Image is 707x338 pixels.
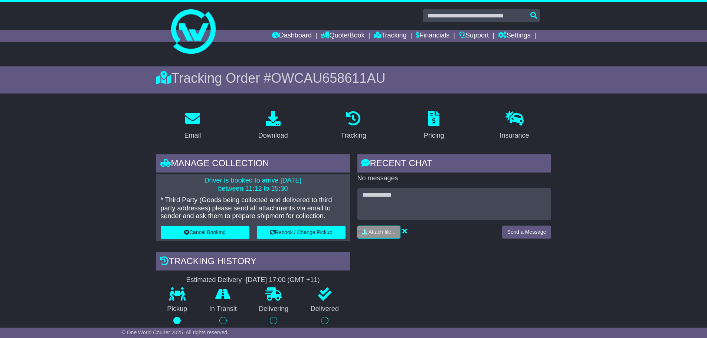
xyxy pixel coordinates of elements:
[336,108,371,143] a: Tracking
[495,108,534,143] a: Insurance
[502,226,551,239] button: Send a Message
[184,131,201,141] div: Email
[498,30,531,42] a: Settings
[156,305,199,313] p: Pickup
[257,226,346,239] button: Rebook / Change Pickup
[156,252,350,272] div: Tracking history
[300,305,350,313] p: Delivered
[424,131,444,141] div: Pricing
[258,131,288,141] div: Download
[459,30,489,42] a: Support
[179,108,206,143] a: Email
[122,329,229,335] span: © One World Courier 2025. All rights reserved.
[341,131,366,141] div: Tracking
[161,196,346,220] p: * Third Party (Goods being collected and delivered to third party addresses) please send all atta...
[357,174,551,183] p: No messages
[248,305,300,313] p: Delivering
[271,70,385,86] span: OWCAU658611AU
[156,276,350,284] div: Estimated Delivery -
[161,177,346,193] p: Driver is booked to arrive [DATE] between 11:12 to 15:30
[419,108,449,143] a: Pricing
[321,30,364,42] a: Quote/Book
[500,131,529,141] div: Insurance
[161,226,249,239] button: Cancel Booking
[253,108,293,143] a: Download
[374,30,406,42] a: Tracking
[156,70,551,86] div: Tracking Order #
[416,30,449,42] a: Financials
[357,154,551,174] div: RECENT CHAT
[198,305,248,313] p: In Transit
[272,30,312,42] a: Dashboard
[156,154,350,174] div: Manage collection
[246,276,320,284] div: [DATE] 17:00 (GMT +11)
